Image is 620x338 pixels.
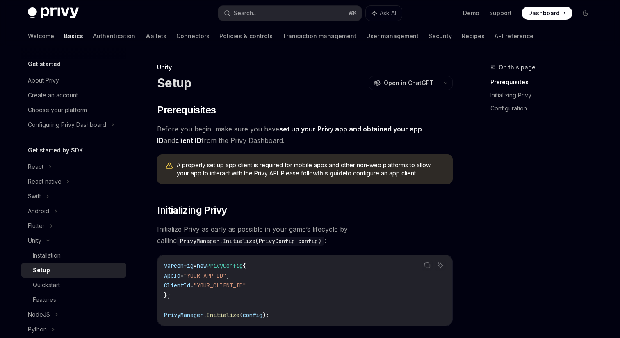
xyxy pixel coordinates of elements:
[165,162,173,170] svg: Warning
[157,123,453,146] span: Before you begin, make sure you have and from the Privy Dashboard.
[157,204,227,217] span: Initializing Privy
[422,260,433,271] button: Copy the contents from the code block
[28,324,47,334] div: Python
[177,237,324,246] code: PrivyManager.Initialize(PrivyConfig config)
[528,9,560,17] span: Dashboard
[366,6,402,21] button: Ask AI
[348,10,357,16] span: ⌘ K
[28,206,49,216] div: Android
[177,161,444,177] span: A properly set up app client is required for mobile apps and other non-web platforms to allow you...
[499,62,536,72] span: On this page
[495,26,533,46] a: API reference
[317,170,346,177] a: this guide
[21,248,126,263] a: Installation
[164,311,203,319] span: PrivyManager
[157,125,422,145] a: set up your Privy app and obtained your app ID
[28,26,54,46] a: Welcome
[243,311,262,319] span: config
[429,26,452,46] a: Security
[380,9,396,17] span: Ask AI
[21,88,126,103] a: Create an account
[21,292,126,307] a: Features
[194,282,246,289] span: "YOUR_CLIENT_ID"
[226,272,230,279] span: ,
[180,272,184,279] span: =
[490,89,599,102] a: Initializing Privy
[239,311,243,319] span: (
[157,103,216,117] span: Prerequisites
[145,26,166,46] a: Wallets
[28,221,45,231] div: Flutter
[174,262,194,269] span: config
[197,262,207,269] span: new
[234,8,257,18] div: Search...
[463,9,479,17] a: Demo
[28,191,41,201] div: Swift
[28,90,78,100] div: Create an account
[462,26,485,46] a: Recipes
[28,162,43,172] div: React
[175,136,201,145] a: client ID
[28,145,83,155] h5: Get started by SDK
[218,6,362,21] button: Search...⌘K
[21,103,126,117] a: Choose your platform
[164,292,171,299] span: };
[207,262,243,269] span: PrivyConfig
[435,260,446,271] button: Ask AI
[33,251,61,260] div: Installation
[21,263,126,278] a: Setup
[157,223,453,246] span: Initialize Privy as early as possible in your game’s lifecycle by calling :
[28,310,50,320] div: NodeJS
[164,282,190,289] span: ClientId
[157,76,191,90] h1: Setup
[194,262,197,269] span: =
[33,280,60,290] div: Quickstart
[28,236,41,246] div: Unity
[490,102,599,115] a: Configuration
[28,120,106,130] div: Configuring Privy Dashboard
[21,278,126,292] a: Quickstart
[579,7,592,20] button: Toggle dark mode
[164,262,174,269] span: var
[64,26,83,46] a: Basics
[28,76,59,85] div: About Privy
[219,26,273,46] a: Policies & controls
[33,295,56,305] div: Features
[489,9,512,17] a: Support
[283,26,356,46] a: Transaction management
[28,105,87,115] div: Choose your platform
[28,59,61,69] h5: Get started
[369,76,439,90] button: Open in ChatGPT
[33,265,50,275] div: Setup
[28,7,79,19] img: dark logo
[243,262,246,269] span: {
[262,311,269,319] span: );
[176,26,210,46] a: Connectors
[190,282,194,289] span: =
[522,7,572,20] a: Dashboard
[157,63,453,71] div: Unity
[207,311,239,319] span: Initialize
[203,311,207,319] span: .
[366,26,419,46] a: User management
[21,73,126,88] a: About Privy
[164,272,180,279] span: AppId
[490,76,599,89] a: Prerequisites
[184,272,226,279] span: "YOUR_APP_ID"
[384,79,434,87] span: Open in ChatGPT
[28,177,62,186] div: React native
[93,26,135,46] a: Authentication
